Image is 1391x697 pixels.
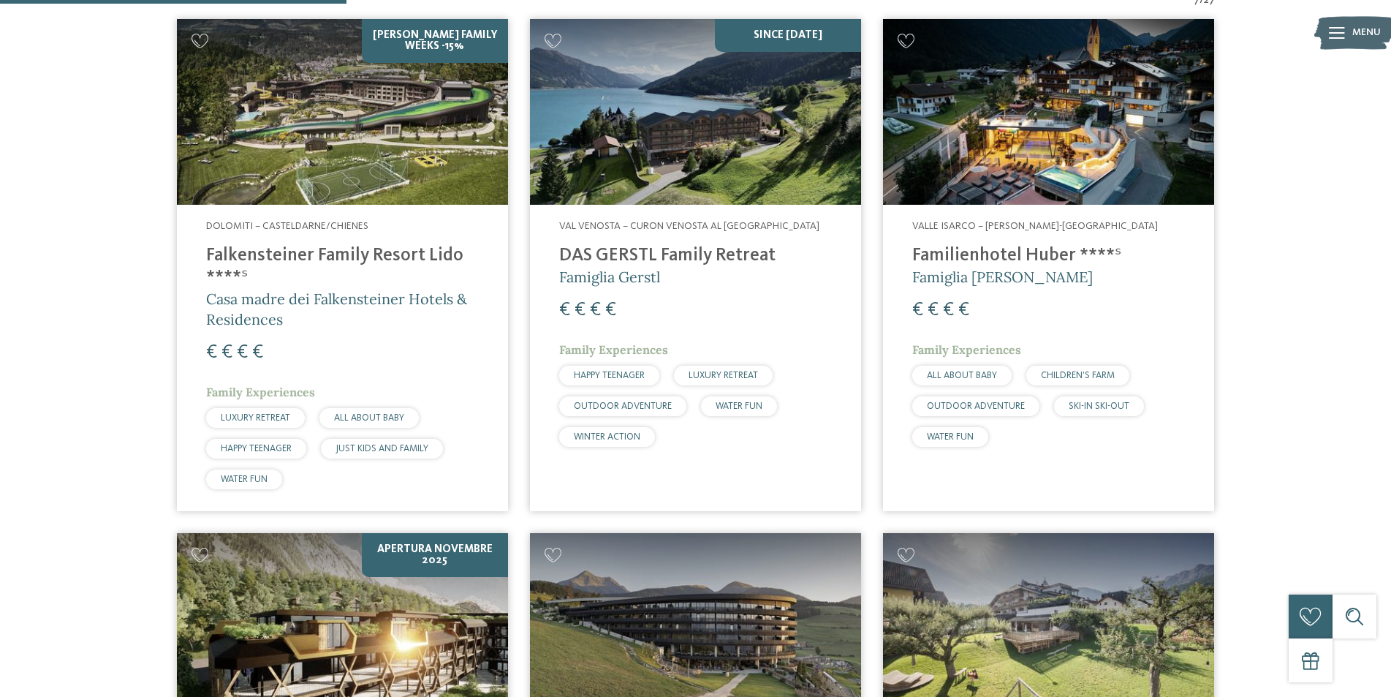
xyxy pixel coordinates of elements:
span: Casa madre dei Falkensteiner Hotels & Residences [206,290,467,328]
span: € [221,343,232,362]
span: WINTER ACTION [574,432,640,442]
span: € [912,301,923,320]
span: CHILDREN’S FARM [1041,371,1115,380]
span: LUXURY RETREAT [689,371,758,380]
span: € [206,343,217,362]
span: Family Experiences [559,342,668,357]
a: Cercate un hotel per famiglie? Qui troverete solo i migliori! SINCE [DATE] Val Venosta – Curon Ve... [530,19,861,511]
span: HAPPY TEENAGER [574,371,645,380]
span: € [605,301,616,320]
img: Cercate un hotel per famiglie? Qui troverete solo i migliori! [883,19,1214,206]
img: Cercate un hotel per famiglie? Qui troverete solo i migliori! [177,19,508,206]
span: OUTDOOR ADVENTURE [574,402,672,411]
span: WATER FUN [221,475,268,484]
span: € [590,301,601,320]
a: Cercate un hotel per famiglie? Qui troverete solo i migliori! Valle Isarco – [PERSON_NAME]-[GEOGR... [883,19,1214,511]
span: OUTDOOR ADVENTURE [927,402,1025,411]
span: LUXURY RETREAT [221,413,290,423]
span: Valle Isarco – [PERSON_NAME]-[GEOGRAPHIC_DATA] [912,221,1158,231]
span: € [237,343,248,362]
span: € [943,301,954,320]
span: € [559,301,570,320]
h4: DAS GERSTL Family Retreat [559,245,832,267]
a: Cercate un hotel per famiglie? Qui troverete solo i migliori! [PERSON_NAME] Family Weeks -15% Dol... [177,19,508,511]
span: ALL ABOUT BABY [334,413,404,423]
span: € [928,301,939,320]
span: € [252,343,263,362]
h4: Falkensteiner Family Resort Lido ****ˢ [206,245,479,289]
span: Family Experiences [912,342,1021,357]
span: Famiglia Gerstl [559,268,660,286]
span: Family Experiences [206,385,315,399]
span: WATER FUN [716,402,762,411]
span: Dolomiti – Casteldarne/Chienes [206,221,368,231]
span: € [958,301,969,320]
span: ALL ABOUT BABY [927,371,997,380]
img: Cercate un hotel per famiglie? Qui troverete solo i migliori! [530,19,861,206]
span: Famiglia [PERSON_NAME] [912,268,1093,286]
span: SKI-IN SKI-OUT [1069,402,1129,411]
span: Val Venosta – Curon Venosta al [GEOGRAPHIC_DATA] [559,221,819,231]
span: € [575,301,585,320]
span: WATER FUN [927,432,974,442]
h4: Familienhotel Huber ****ˢ [912,245,1185,267]
span: JUST KIDS AND FAMILY [336,444,428,453]
span: HAPPY TEENAGER [221,444,292,453]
